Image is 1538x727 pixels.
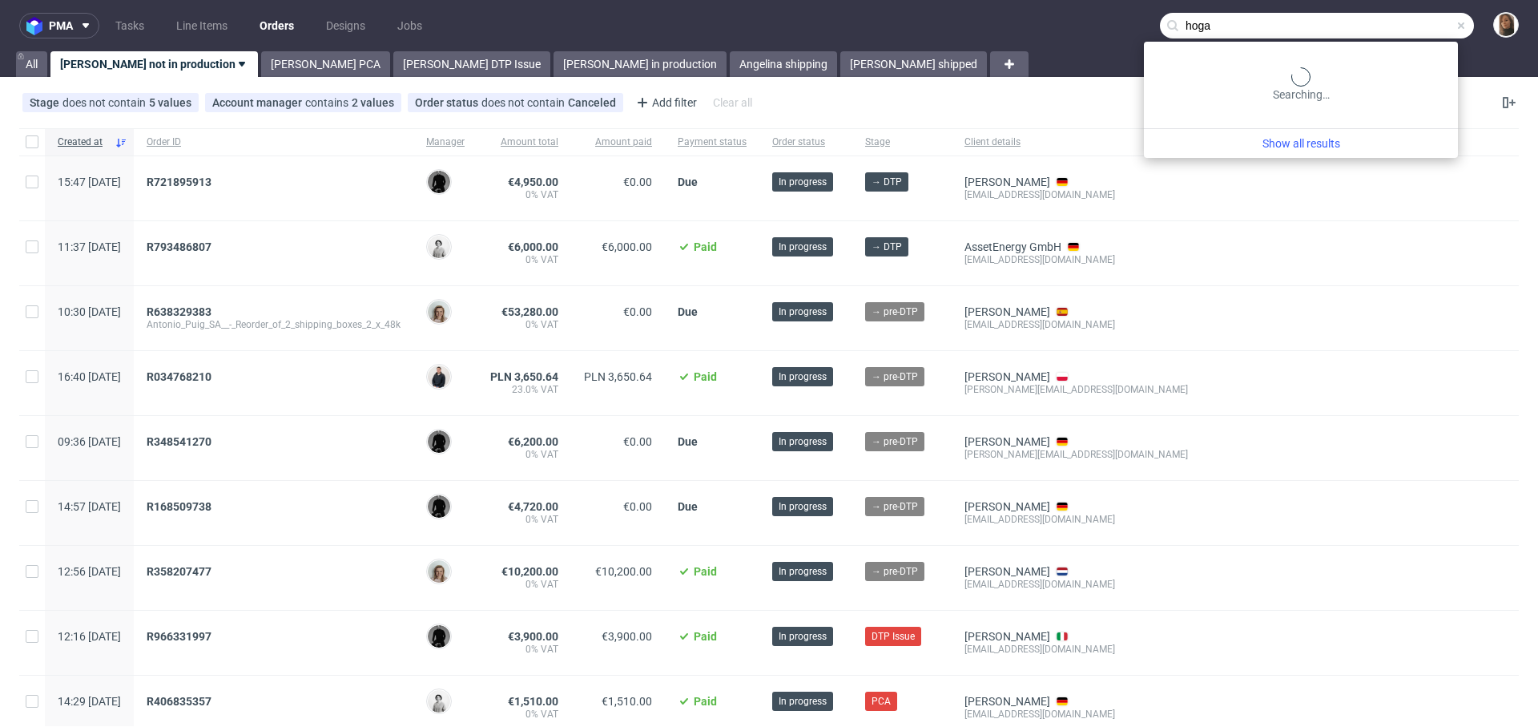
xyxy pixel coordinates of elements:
span: Payment status [678,135,747,149]
a: [PERSON_NAME] [964,370,1050,383]
div: [EMAIL_ADDRESS][DOMAIN_NAME] [964,643,1261,656]
a: [PERSON_NAME] [964,500,1050,513]
img: Monika Poźniak [428,560,450,583]
span: 0% VAT [490,448,558,461]
span: → pre-DTP [872,370,918,384]
button: pma [19,13,99,38]
span: 12:56 [DATE] [58,565,121,578]
span: In progress [779,629,827,644]
a: All [16,51,47,77]
span: €0.00 [623,435,652,448]
img: Angelina Marć [1495,14,1517,36]
span: Order status [415,96,481,109]
span: PCA [872,694,891,709]
a: [PERSON_NAME] not in production [50,51,258,77]
img: logo [26,17,49,35]
span: In progress [779,175,827,189]
div: [EMAIL_ADDRESS][DOMAIN_NAME] [964,318,1261,331]
div: Add filter [630,90,700,115]
span: 0% VAT [490,318,558,331]
div: Clear all [710,91,755,114]
span: does not contain [481,96,568,109]
span: PLN 3,650.64 [490,370,558,383]
span: €3,900.00 [508,630,558,643]
span: 14:29 [DATE] [58,695,121,708]
a: [PERSON_NAME] in production [554,51,727,77]
span: PLN 3,650.64 [584,370,652,383]
span: €3,900.00 [602,630,652,643]
span: €0.00 [623,500,652,513]
a: R034768210 [147,370,215,383]
span: €10,200.00 [595,565,652,578]
span: In progress [779,305,827,319]
a: [PERSON_NAME] DTP Issue [393,51,550,77]
img: Dawid Urbanowicz [428,625,450,648]
span: Order status [772,135,839,149]
a: [PERSON_NAME] [964,305,1050,318]
div: [EMAIL_ADDRESS][DOMAIN_NAME] [964,708,1261,721]
span: R358207477 [147,565,211,578]
span: → pre-DTP [872,564,918,579]
a: R638329383 [147,305,215,318]
span: 0% VAT [490,253,558,266]
span: R348541270 [147,435,211,448]
span: R406835357 [147,695,211,708]
span: 16:40 [DATE] [58,370,121,383]
span: 0% VAT [490,513,558,526]
a: [PERSON_NAME] [964,435,1050,448]
span: 0% VAT [490,188,558,201]
span: €4,950.00 [508,176,558,188]
a: [PERSON_NAME] [964,630,1050,643]
span: contains [305,96,352,109]
span: In progress [779,499,827,514]
div: 2 values [352,96,394,109]
span: €53,280.00 [501,305,558,318]
a: [PERSON_NAME] [964,565,1050,578]
span: In progress [779,564,827,579]
span: R721895913 [147,176,211,188]
span: €6,200.00 [508,435,558,448]
span: In progress [779,370,827,384]
span: Amount total [490,135,558,149]
div: 5 values [149,96,191,109]
a: R721895913 [147,176,215,188]
div: [EMAIL_ADDRESS][DOMAIN_NAME] [964,513,1261,526]
img: Dawid Urbanowicz [428,495,450,518]
a: Designs [316,13,375,38]
a: Tasks [106,13,154,38]
div: [EMAIL_ADDRESS][DOMAIN_NAME] [964,578,1261,591]
span: Paid [694,695,717,708]
a: R966331997 [147,630,215,643]
a: [PERSON_NAME] [964,695,1050,708]
img: Monika Poźniak [428,301,450,323]
span: does not contain [62,96,149,109]
a: R406835357 [147,695,215,708]
div: [PERSON_NAME][EMAIL_ADDRESS][DOMAIN_NAME] [964,383,1261,396]
span: R168509738 [147,500,211,513]
span: Amount paid [584,135,652,149]
a: Orders [250,13,304,38]
div: [PERSON_NAME][EMAIL_ADDRESS][DOMAIN_NAME] [964,448,1261,461]
div: Canceled [568,96,616,109]
img: Dawid Urbanowicz [428,171,450,193]
span: In progress [779,434,827,449]
span: €1,510.00 [602,695,652,708]
span: 10:30 [DATE] [58,305,121,318]
span: €6,000.00 [508,240,558,253]
div: Searching… [1150,67,1451,103]
span: 12:16 [DATE] [58,630,121,643]
span: 09:36 [DATE] [58,435,121,448]
span: Due [678,176,698,188]
span: → DTP [872,240,902,254]
span: €10,200.00 [501,565,558,578]
span: €1,510.00 [508,695,558,708]
span: pma [49,20,73,31]
span: €0.00 [623,305,652,318]
span: DTP Issue [872,629,915,644]
span: Paid [694,370,717,383]
a: [PERSON_NAME] shipped [840,51,987,77]
span: 15:47 [DATE] [58,176,121,188]
div: [EMAIL_ADDRESS][DOMAIN_NAME] [964,253,1261,266]
span: R638329383 [147,305,211,318]
span: 0% VAT [490,643,558,656]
